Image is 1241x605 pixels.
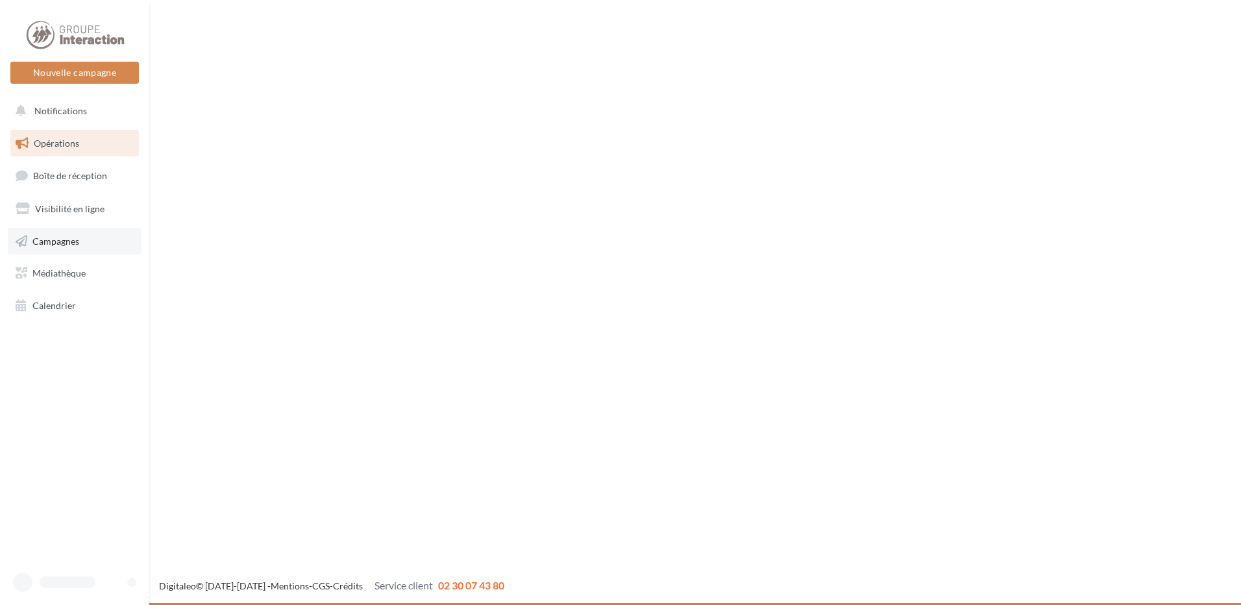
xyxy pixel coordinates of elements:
[375,579,433,591] span: Service client
[34,105,87,116] span: Notifications
[8,130,141,157] a: Opérations
[438,579,504,591] span: 02 30 07 43 80
[34,138,79,149] span: Opérations
[312,580,330,591] a: CGS
[8,228,141,255] a: Campagnes
[32,300,76,311] span: Calendrier
[271,580,309,591] a: Mentions
[32,235,79,246] span: Campagnes
[32,267,86,278] span: Médiathèque
[8,162,141,190] a: Boîte de réception
[8,260,141,287] a: Médiathèque
[33,170,107,181] span: Boîte de réception
[333,580,363,591] a: Crédits
[8,292,141,319] a: Calendrier
[8,195,141,223] a: Visibilité en ligne
[10,62,139,84] button: Nouvelle campagne
[35,203,104,214] span: Visibilité en ligne
[8,97,136,125] button: Notifications
[159,580,504,591] span: © [DATE]-[DATE] - - -
[159,580,196,591] a: Digitaleo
